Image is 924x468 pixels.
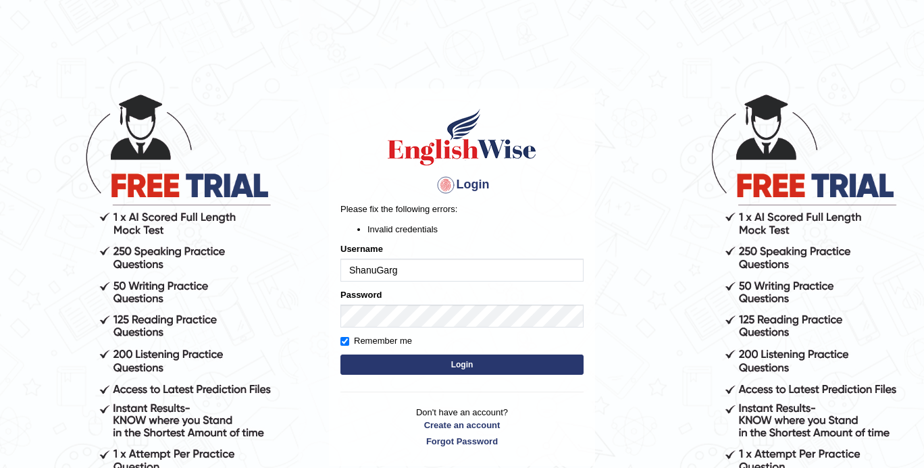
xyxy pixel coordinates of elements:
img: Logo of English Wise sign in for intelligent practice with AI [385,107,539,167]
button: Login [340,355,584,375]
a: Create an account [340,419,584,432]
li: Invalid credentials [367,223,584,236]
label: Password [340,288,382,301]
label: Username [340,242,383,255]
p: Don't have an account? [340,406,584,448]
p: Please fix the following errors: [340,203,584,215]
input: Remember me [340,337,349,346]
h4: Login [340,174,584,196]
label: Remember me [340,334,412,348]
a: Forgot Password [340,435,584,448]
